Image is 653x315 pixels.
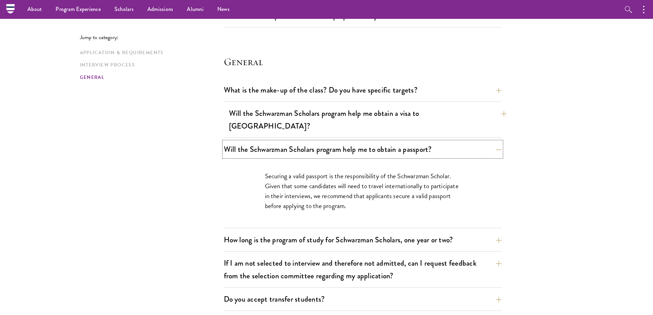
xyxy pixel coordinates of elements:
[80,61,220,69] a: Interview Process
[80,34,224,40] p: Jump to category:
[224,232,501,247] button: How long is the program of study for Schwarzman Scholars, one year or two?
[224,255,501,283] button: If I am not selected to interview and therefore not admitted, can I request feedback from the sel...
[80,49,220,56] a: Application & Requirements
[229,106,507,134] button: Will the Schwarzman Scholars program help me obtain a visa to [GEOGRAPHIC_DATA]?
[80,74,220,81] a: General
[224,291,501,307] button: Do you accept transfer students?
[224,142,501,157] button: Will the Schwarzman Scholars program help me to obtain a passport?
[224,55,501,69] h4: General
[224,82,501,98] button: What is the make-up of the class? Do you have specific targets?
[265,171,460,211] p: Securing a valid passport is the responsibility of the Schwarzman Scholar. Given that some candid...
